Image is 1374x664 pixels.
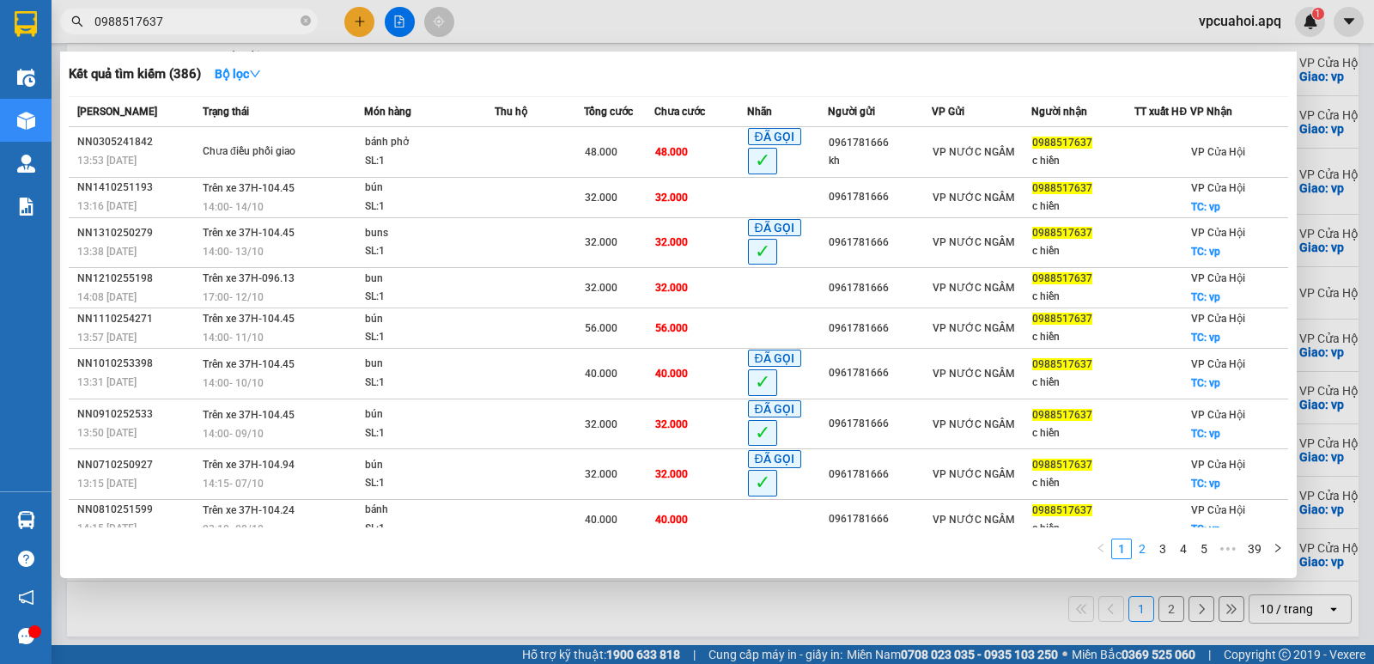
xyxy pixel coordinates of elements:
div: c hiền [1032,520,1134,538]
div: SL: 1 [365,198,494,216]
div: c hiền [1032,288,1134,306]
div: bun [365,270,494,289]
div: NN0910252533 [77,405,198,423]
li: 3 [1152,539,1173,559]
span: ••• [1214,539,1242,559]
span: TC: vp [1191,201,1220,213]
img: solution-icon [17,198,35,216]
span: 48.000 [585,146,617,158]
span: ✓ [748,369,777,396]
span: 32.000 [655,468,688,480]
li: 4 [1173,539,1194,559]
span: close-circle [301,15,311,26]
span: ĐÃ GỌI [748,450,801,467]
button: right [1268,539,1288,559]
span: left [1096,543,1106,553]
span: 14:00 - 14/10 [203,201,264,213]
span: VP Cửa Hội [1191,313,1245,325]
div: c hiền [1032,242,1134,260]
span: VP Cửa Hội [1191,227,1245,239]
li: Previous Page [1091,539,1111,559]
div: SL: 1 [365,424,494,443]
div: 0961781666 [829,510,931,528]
div: Chưa điều phối giao [203,143,331,161]
li: Next Page [1268,539,1288,559]
div: NN1110254271 [77,310,198,328]
span: Trên xe 37H-104.45 [203,182,295,194]
span: 13:38 [DATE] [77,246,137,258]
span: ✓ [748,148,777,174]
span: Trên xe 37H-104.45 [203,313,295,325]
span: ĐÃ GỌI [748,128,801,145]
div: NN0710250927 [77,456,198,474]
span: Trên xe 37H-096.13 [203,272,295,284]
span: TC: vp [1191,377,1220,389]
div: SL: 1 [365,288,494,307]
span: VP NƯỚC NGẦM [933,236,1015,248]
div: 0961781666 [829,188,931,206]
div: c hiền [1032,424,1134,442]
div: 0961781666 [829,415,931,433]
span: 23:10 - 08/10 [203,523,264,535]
span: TT xuất HĐ [1134,106,1187,118]
span: 48.000 [655,146,688,158]
span: 0988517637 [1032,313,1092,325]
span: 0988517637 [1032,409,1092,421]
span: down [249,68,261,80]
span: Trạng thái [203,106,249,118]
div: buns [365,224,494,243]
a: 4 [1174,539,1193,558]
span: VP NƯỚC NGẦM [933,418,1015,430]
div: SL: 1 [365,242,494,261]
span: 14:00 - 13/10 [203,246,264,258]
img: warehouse-icon [17,112,35,130]
li: 5 [1194,539,1214,559]
a: 39 [1243,539,1267,558]
span: 0988517637 [1032,504,1092,516]
span: Trên xe 37H-104.45 [203,358,295,370]
div: 0961781666 [829,234,931,252]
span: VP Cửa Hội [1191,409,1245,421]
span: 32.000 [585,418,617,430]
li: 1 [1111,539,1132,559]
span: TC: vp [1191,428,1220,440]
span: 40.000 [585,514,617,526]
div: 0961781666 [829,364,931,382]
strong: Bộ lọc [215,67,261,81]
a: 5 [1195,539,1213,558]
span: TC: vp [1191,246,1220,258]
span: 32.000 [655,192,688,204]
span: 32.000 [655,236,688,248]
div: bun [365,355,494,374]
span: VP Cửa Hội [1191,146,1245,158]
span: 0988517637 [1032,227,1092,239]
span: 40.000 [585,368,617,380]
span: 13:16 [DATE] [77,200,137,212]
span: 32.000 [655,418,688,430]
button: Bộ lọcdown [201,60,275,88]
img: warehouse-icon [17,155,35,173]
span: VP Cửa Hội [1191,182,1245,194]
span: 32.000 [585,236,617,248]
span: VP Nhận [1190,106,1232,118]
span: VP NƯỚC NGẦM [933,282,1015,294]
span: TC: vp [1191,523,1220,535]
span: 32.000 [585,282,617,294]
span: 13:53 [DATE] [77,155,137,167]
div: NN1410251193 [77,179,198,197]
span: ĐÃ GỌI [748,350,801,367]
span: VP Cửa Hội [1191,459,1245,471]
span: Nhãn [747,106,772,118]
div: 0961781666 [829,279,931,297]
span: 13:57 [DATE] [77,332,137,344]
div: bánh phở [365,133,494,152]
div: bánh [365,501,494,520]
span: VP NƯỚC NGẦM [933,322,1015,334]
span: 14:08 [DATE] [77,291,137,303]
span: TC: vp [1191,291,1220,303]
span: 0988517637 [1032,182,1092,194]
div: bún [365,405,494,424]
span: 17:00 - 12/10 [203,291,264,303]
span: 40.000 [655,368,688,380]
div: 0961781666 [829,320,931,338]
